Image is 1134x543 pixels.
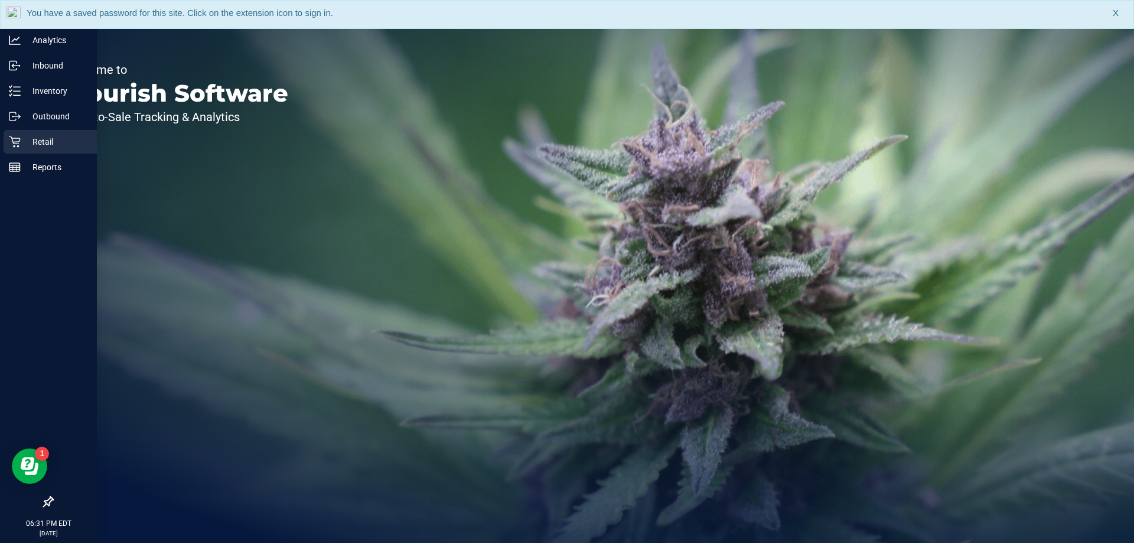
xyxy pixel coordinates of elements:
[21,58,92,73] p: Inbound
[9,85,21,97] inline-svg: Inventory
[21,135,92,149] p: Retail
[1113,6,1119,20] span: X
[64,64,288,76] p: Welcome to
[12,448,47,484] iframe: Resource center
[9,110,21,122] inline-svg: Outbound
[9,60,21,71] inline-svg: Inbound
[5,518,92,529] p: 06:31 PM EDT
[9,136,21,148] inline-svg: Retail
[64,82,288,105] p: Flourish Software
[6,6,21,22] img: notLoggedInIcon.png
[21,33,92,47] p: Analytics
[21,109,92,123] p: Outbound
[35,447,49,461] iframe: Resource center unread badge
[9,161,21,173] inline-svg: Reports
[5,529,92,538] p: [DATE]
[27,8,333,18] span: You have a saved password for this site. Click on the extension icon to sign in.
[9,34,21,46] inline-svg: Analytics
[21,84,92,98] p: Inventory
[21,160,92,174] p: Reports
[64,111,288,123] p: Seed-to-Sale Tracking & Analytics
